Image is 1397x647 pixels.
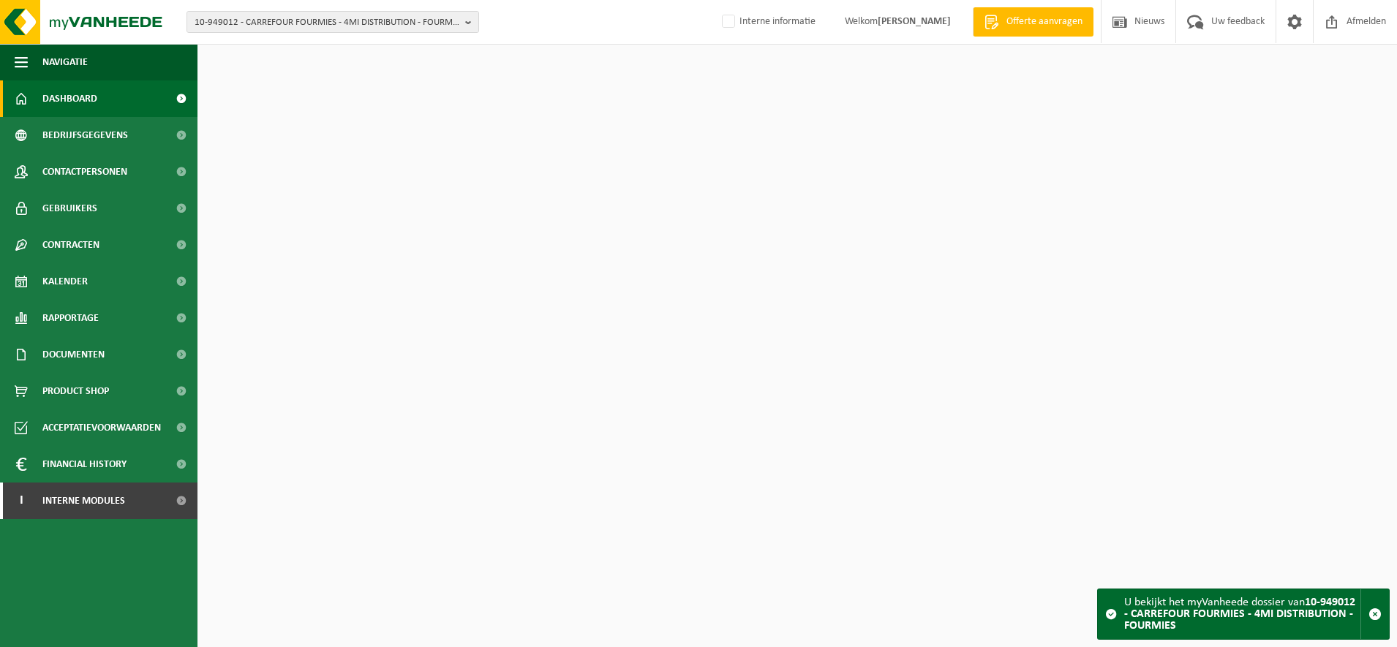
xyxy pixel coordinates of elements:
label: Interne informatie [719,11,816,33]
span: Rapportage [42,300,99,336]
span: Navigatie [42,44,88,80]
span: Gebruikers [42,190,97,227]
span: Acceptatievoorwaarden [42,409,161,446]
button: 10-949012 - CARREFOUR FOURMIES - 4MI DISTRIBUTION - FOURMIES [187,11,479,33]
strong: [PERSON_NAME] [878,16,951,27]
a: Offerte aanvragen [973,7,1093,37]
span: Contracten [42,227,99,263]
span: 10-949012 - CARREFOUR FOURMIES - 4MI DISTRIBUTION - FOURMIES [195,12,459,34]
span: Financial History [42,446,127,483]
div: U bekijkt het myVanheede dossier van [1124,589,1360,639]
span: Offerte aanvragen [1003,15,1086,29]
span: Documenten [42,336,105,373]
strong: 10-949012 - CARREFOUR FOURMIES - 4MI DISTRIBUTION - FOURMIES [1124,597,1355,632]
span: Contactpersonen [42,154,127,190]
span: Kalender [42,263,88,300]
span: I [15,483,28,519]
span: Product Shop [42,373,109,409]
span: Bedrijfsgegevens [42,117,128,154]
span: Interne modules [42,483,125,519]
span: Dashboard [42,80,97,117]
